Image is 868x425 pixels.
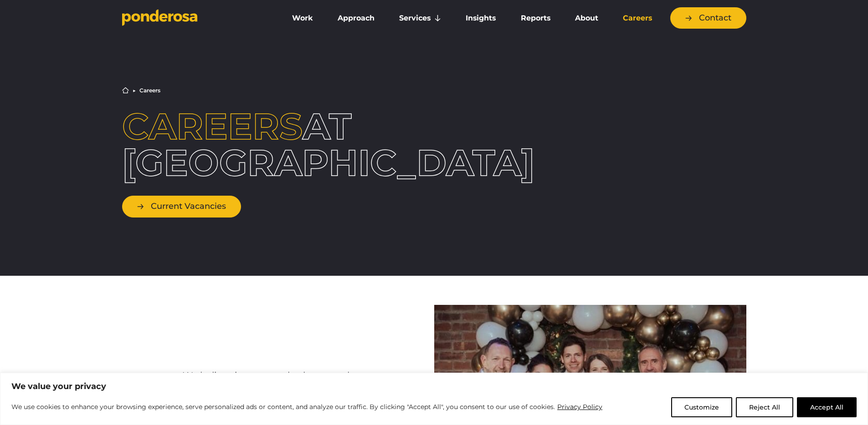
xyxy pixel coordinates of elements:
[11,401,603,412] p: We use cookies to enhance your browsing experience, serve personalized ads or content, and analyz...
[11,381,857,392] p: We value your privacy
[139,88,160,93] li: Careers
[133,88,136,93] li: ▶︎
[389,9,452,28] a: Services
[327,9,385,28] a: Approach
[671,397,732,417] button: Customize
[797,397,857,417] button: Accept All
[736,397,793,417] button: Reject All
[455,9,506,28] a: Insights
[122,87,129,94] a: Home
[122,108,374,181] h1: at [GEOGRAPHIC_DATA]
[282,9,324,28] a: Work
[122,9,268,27] a: Go to homepage
[510,9,561,28] a: Reports
[122,104,303,148] span: Careers
[557,401,603,412] a: Privacy Policy
[122,196,241,217] a: Current Vacancies
[612,9,663,28] a: Careers
[565,9,609,28] a: About
[670,7,746,29] a: Contact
